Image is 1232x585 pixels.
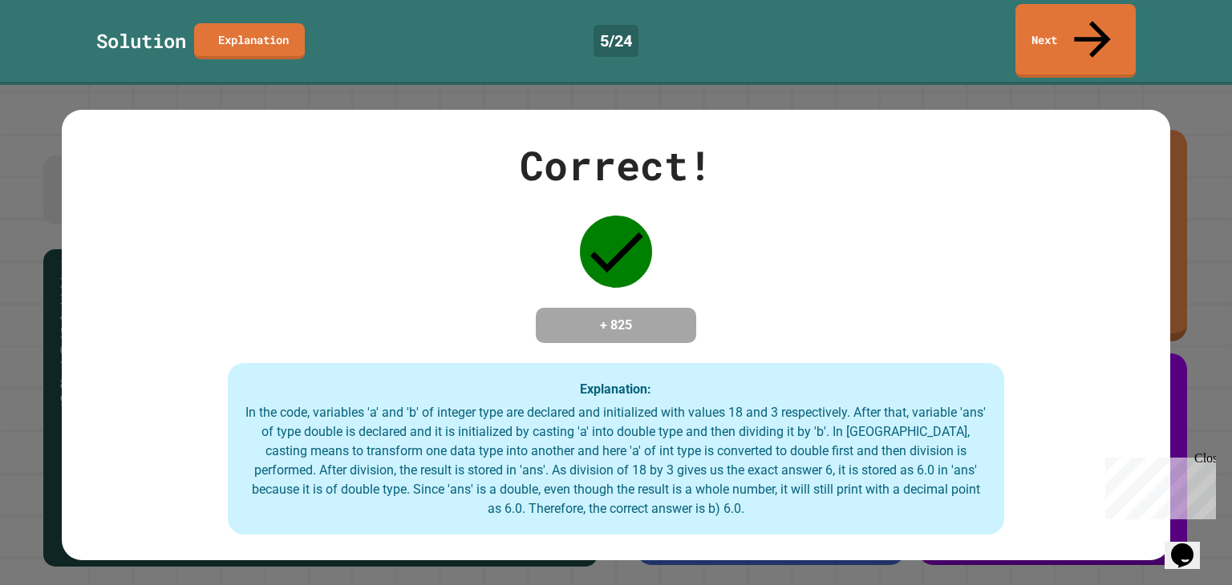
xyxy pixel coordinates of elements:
[552,316,680,335] h4: + 825
[96,26,186,55] div: Solution
[6,6,111,102] div: Chat with us now!Close
[1099,451,1216,519] iframe: chat widget
[194,23,305,59] a: Explanation
[594,25,638,57] div: 5 / 24
[520,135,712,196] div: Correct!
[1015,4,1136,78] a: Next
[244,403,988,518] div: In the code, variables 'a' and 'b' of integer type are declared and initialized with values 18 an...
[580,381,651,397] strong: Explanation:
[1165,521,1216,569] iframe: chat widget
